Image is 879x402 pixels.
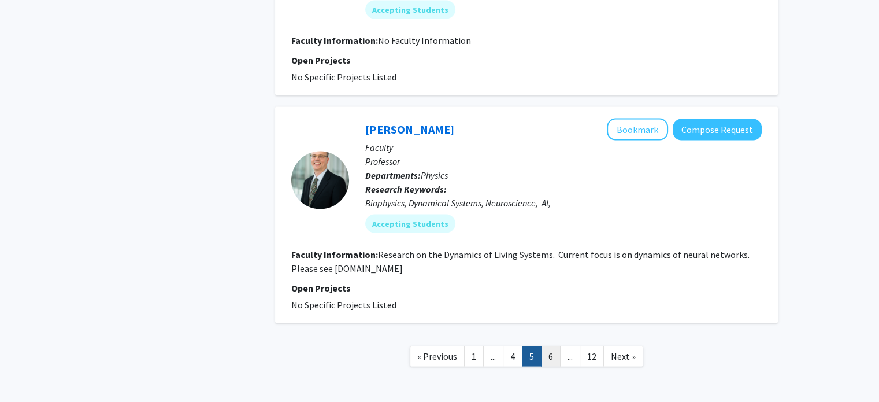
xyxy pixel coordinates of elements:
p: Open Projects [291,281,762,294]
fg-read-more: Research on the Dynamics of Living Systems. Current focus is on dynamics of neural networks. Plea... [291,248,750,274]
a: Previous [410,346,465,366]
span: No Specific Projects Listed [291,71,396,82]
span: No Specific Projects Listed [291,298,396,310]
nav: Page navigation [275,334,778,381]
span: ... [491,350,496,362]
mat-chip: Accepting Students [365,214,455,233]
a: [PERSON_NAME] [365,121,454,136]
div: Biophysics, Dynamical Systems, Neuroscience, AI, [365,196,762,209]
a: Next [603,346,643,366]
iframe: Chat [830,350,870,393]
button: Compose Request to Wolfgang Losert [673,119,762,140]
button: Add Wolfgang Losert to Bookmarks [607,118,668,140]
b: Faculty Information: [291,34,378,46]
span: Physics [421,169,448,180]
span: « Previous [417,350,457,362]
span: Next » [611,350,636,362]
a: 6 [541,346,561,366]
b: Research Keywords: [365,183,447,194]
p: Open Projects [291,53,762,67]
a: 4 [503,346,522,366]
a: 5 [522,346,542,366]
span: ... [568,350,573,362]
a: 1 [464,346,484,366]
a: 12 [580,346,604,366]
p: Faculty [365,140,762,154]
p: Professor [365,154,762,168]
b: Faculty Information: [291,248,378,260]
b: Departments: [365,169,421,180]
span: No Faculty Information [378,34,471,46]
